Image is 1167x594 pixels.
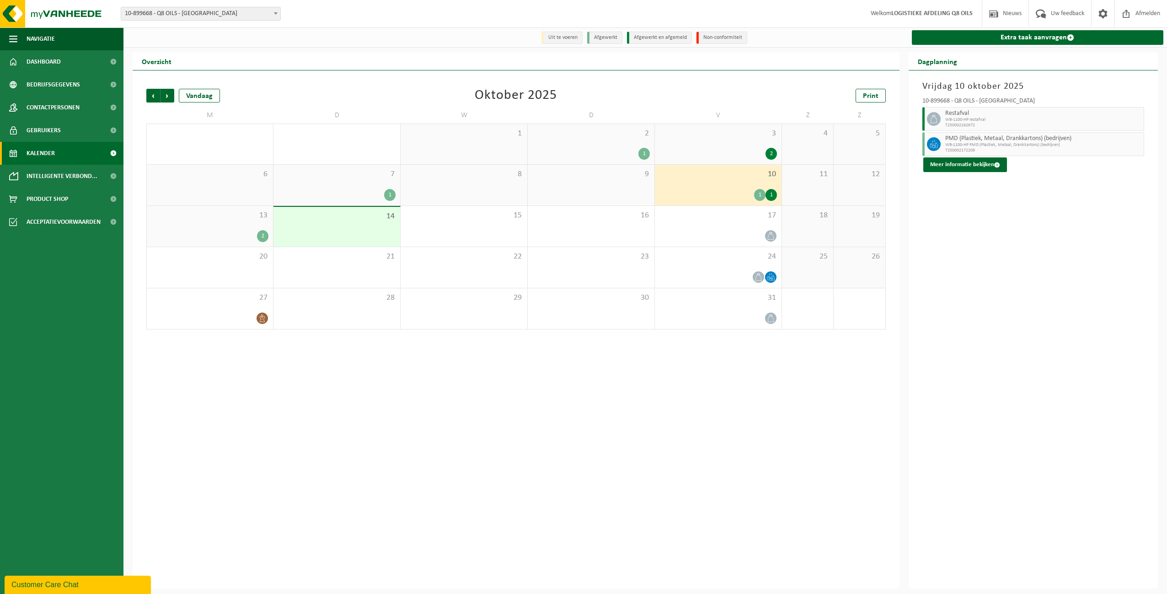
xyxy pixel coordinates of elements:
[532,252,650,262] span: 23
[151,211,268,221] span: 13
[532,169,650,179] span: 9
[278,293,396,303] span: 28
[121,7,280,20] span: 10-899668 - Q8 OILS - ANTWERPEN
[912,30,1164,45] a: Extra taak aanvragen
[27,142,55,165] span: Kalender
[146,89,160,103] span: Vorige
[922,98,1145,107] div: 10-899668 - Q8 OILS - [GEOGRAPHIC_DATA]
[179,89,220,103] div: Vandaag
[405,169,523,179] span: 8
[891,10,973,17] strong: LOGISTIEKE AFDELING Q8 OILS
[532,293,650,303] span: 30
[945,117,1142,123] span: WB-1100-HP restafval
[532,129,650,139] span: 2
[27,73,80,96] span: Bedrijfsgegevens
[161,89,174,103] span: Volgende
[834,107,885,124] td: Z
[405,252,523,262] span: 22
[787,169,829,179] span: 11
[838,211,880,221] span: 19
[401,107,528,124] td: W
[475,89,557,103] div: Oktober 2025
[27,96,80,119] span: Contactpersonen
[659,293,777,303] span: 31
[27,211,101,233] span: Acceptatievoorwaarden
[655,107,782,124] td: V
[838,129,880,139] span: 5
[151,293,268,303] span: 27
[146,107,273,124] td: M
[923,157,1007,172] button: Meer informatie bekijken
[659,211,777,221] span: 17
[787,129,829,139] span: 4
[151,252,268,262] span: 20
[278,211,396,221] span: 14
[27,50,61,73] span: Dashboard
[766,189,777,201] div: 1
[945,110,1142,117] span: Restafval
[384,189,396,201] div: 1
[405,293,523,303] span: 29
[856,89,886,103] a: Print
[638,148,650,160] div: 1
[405,129,523,139] span: 1
[532,211,650,221] span: 16
[278,252,396,262] span: 21
[838,169,880,179] span: 12
[587,32,622,44] li: Afgewerkt
[766,148,777,160] div: 2
[696,32,747,44] li: Non-conformiteit
[782,107,834,124] td: Z
[838,252,880,262] span: 26
[945,142,1142,148] span: WB-1100-HP PMD (Plastiek, Metaal, Drankkartons) (bedrijven)
[627,32,692,44] li: Afgewerkt en afgemeld
[659,252,777,262] span: 24
[5,574,153,594] iframe: chat widget
[27,188,68,211] span: Product Shop
[659,129,777,139] span: 3
[754,189,766,201] div: 1
[278,169,396,179] span: 7
[787,211,829,221] span: 18
[863,92,878,100] span: Print
[27,165,97,188] span: Intelligente verbond...
[257,230,268,242] div: 2
[151,169,268,179] span: 6
[273,107,401,124] td: D
[528,107,655,124] td: D
[787,252,829,262] span: 25
[121,7,281,21] span: 10-899668 - Q8 OILS - ANTWERPEN
[659,169,777,179] span: 10
[541,32,583,44] li: Uit te voeren
[922,80,1145,93] h3: Vrijdag 10 oktober 2025
[405,211,523,221] span: 15
[945,123,1142,128] span: T250002162672
[945,148,1142,153] span: T250002172209
[27,27,55,50] span: Navigatie
[945,135,1142,142] span: PMD (Plastiek, Metaal, Drankkartons) (bedrijven)
[133,52,181,70] h2: Overzicht
[27,119,61,142] span: Gebruikers
[909,52,966,70] h2: Dagplanning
